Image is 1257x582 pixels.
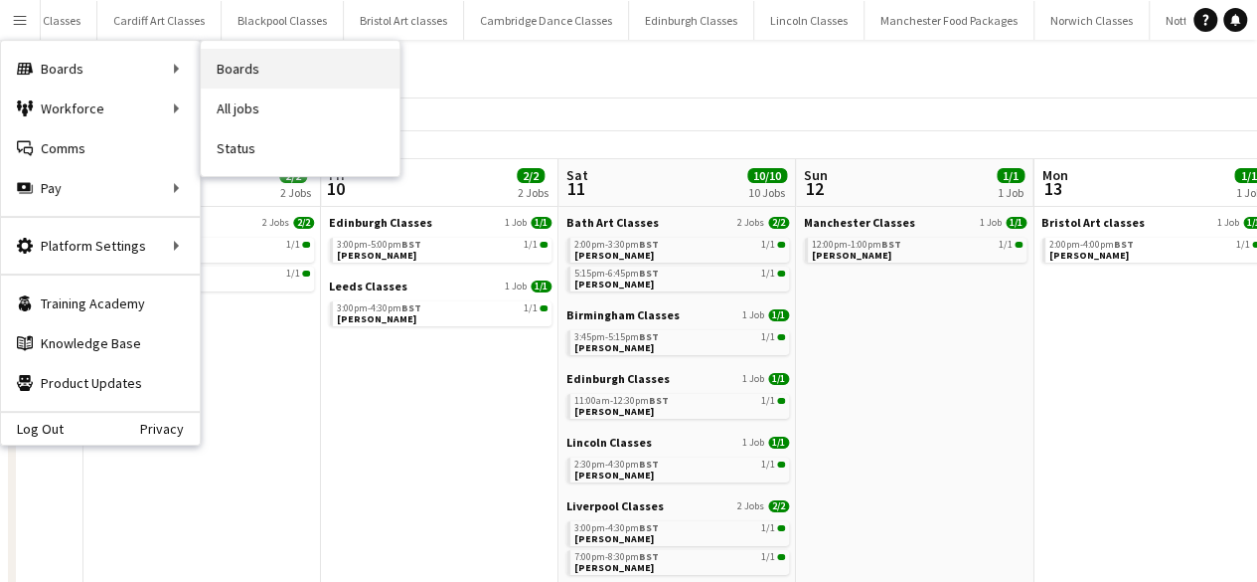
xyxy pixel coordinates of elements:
span: 2 Jobs [737,500,764,512]
span: Manchester Classes [804,215,915,230]
span: Lincoln Classes [566,435,652,450]
span: 1/1 [777,525,785,531]
span: 1/1 [777,554,785,560]
button: Cardiff Art Classes [97,1,222,40]
span: Leeds Classes [329,279,407,293]
span: 1/1 [761,396,775,406]
span: Sun [804,166,828,184]
span: 1/1 [540,305,548,311]
span: 11 [563,177,588,200]
a: Liverpool Classes2 Jobs2/2 [566,498,789,513]
span: 2/2 [768,217,789,229]
span: BST [649,394,669,407]
div: Workforce [1,89,200,128]
a: Comms [1,128,200,168]
button: Edinburgh Classes [629,1,754,40]
span: 1 Job [742,437,764,449]
span: BST [1114,238,1134,251]
span: BST [639,521,659,534]
span: 1 Job [742,373,764,385]
span: 1/1 [777,242,785,248]
span: Sat [566,166,588,184]
span: 1/1 [777,398,785,404]
span: 1/1 [761,523,775,533]
a: All jobs [201,89,399,128]
div: 2 Jobs [518,185,549,200]
span: 2/2 [517,168,545,183]
button: Blackpool Classes [222,1,344,40]
div: Platform Settings [1,226,200,266]
span: 2 Jobs [262,217,289,229]
a: 11:00am-12:30pmBST1/1[PERSON_NAME] [574,394,785,417]
span: 1/1 [1236,240,1250,250]
a: 3:00pm-4:30pmBST1/1[PERSON_NAME] [574,521,785,544]
span: Liverpool Classes [566,498,664,513]
span: Emma Donovan [574,469,654,482]
span: 1 Job [1217,217,1239,229]
span: 1/1 [761,460,775,470]
span: 2/2 [293,217,314,229]
div: Pay [1,168,200,208]
div: 10 Jobs [748,185,786,200]
span: 10/10 [747,168,787,183]
div: 2 Jobs [280,185,311,200]
a: Lincoln Classes1 Job1/1 [566,435,789,450]
div: Oxford Classes2 Jobs2/21:30pm-3:00pmBST1/1Elsevier3:00pm-4:30pmBST1/1Elsevier [91,215,314,295]
span: 10 [326,177,345,200]
span: 7:00pm-8:30pm [574,552,659,562]
span: Sophie Aspinall [574,249,654,262]
button: Bristol Art classes [344,1,464,40]
span: 1/1 [997,168,1024,183]
span: BST [639,267,659,280]
div: Bath Art Classes2 Jobs2/22:00pm-3:30pmBST1/1[PERSON_NAME]5:15pm-6:45pmBST1/1[PERSON_NAME] [566,215,789,307]
span: Kelly Miller [574,532,654,545]
span: Sadie Batchelor [574,341,654,354]
a: Oxford Classes2 Jobs2/2 [91,215,314,230]
span: 1/1 [768,373,789,385]
span: Sophie Dennison [812,249,891,262]
button: Lincoln Classes [754,1,864,40]
span: 1/1 [777,271,785,277]
span: 1/1 [761,332,775,342]
span: 1 Job [742,309,764,321]
span: 2 Jobs [737,217,764,229]
div: Edinburgh Classes1 Job1/111:00am-12:30pmBST1/1[PERSON_NAME] [566,371,789,435]
span: Taylor Robinson [574,278,654,291]
div: Manchester Classes1 Job1/112:00pm-1:00pmBST1/1[PERSON_NAME] [804,215,1026,267]
span: 3:00pm-4:30pm [574,523,659,533]
span: 1 Job [505,217,527,229]
a: Manchester Classes1 Job1/1 [804,215,1026,230]
div: Edinburgh Classes1 Job1/13:00pm-5:00pmBST1/1[PERSON_NAME] [329,215,551,279]
button: Cambridge Dance Classes [464,1,629,40]
span: 1/1 [286,240,300,250]
a: 12:00pm-1:00pmBST1/1[PERSON_NAME] [812,238,1022,261]
span: 2:00pm-3:30pm [574,240,659,250]
span: 1/1 [999,240,1013,250]
button: Norwich Classes [1034,1,1150,40]
span: 1/1 [302,271,310,277]
span: 1/1 [524,240,538,250]
span: 3:00pm-5:00pm [337,240,421,250]
span: Eva Bakouras [1049,249,1129,262]
span: 1/1 [777,462,785,468]
span: 3:00pm-4:30pm [337,303,421,313]
span: BST [639,238,659,251]
span: BST [639,458,659,471]
span: BST [401,238,421,251]
span: BST [401,301,421,314]
span: 1/1 [768,309,789,321]
span: Iona Coombes [574,405,654,418]
span: 1/1 [761,240,775,250]
div: Birmingham Classes1 Job1/13:45pm-5:15pmBST1/1[PERSON_NAME] [566,307,789,371]
span: Edinburgh Classes [566,371,670,386]
span: 1/1 [531,217,551,229]
span: 13 [1038,177,1067,200]
span: 1/1 [286,269,300,279]
span: 1/1 [531,281,551,292]
a: 3:00pm-4:30pmBST1/1Elsevier [99,267,310,290]
span: 1/1 [302,242,310,248]
span: 1/1 [524,303,538,313]
a: Edinburgh Classes1 Job1/1 [329,215,551,230]
a: Leeds Classes1 Job1/1 [329,279,551,293]
span: 1/1 [1006,217,1026,229]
